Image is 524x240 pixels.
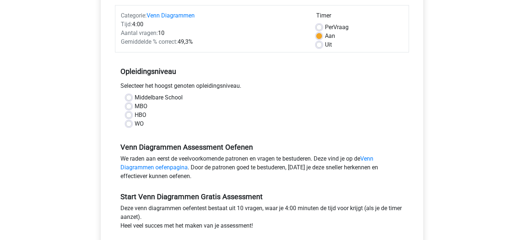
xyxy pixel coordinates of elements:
div: Timer [316,11,403,23]
span: Categorie: [121,12,147,19]
label: MBO [135,102,147,111]
label: WO [135,119,144,128]
h5: Start Venn Diagrammen Gratis Assessment [120,192,404,201]
label: HBO [135,111,146,119]
a: Venn Diagrammen [147,12,195,19]
div: 4:00 [115,20,311,29]
label: Uit [325,40,332,49]
label: Middelbare School [135,93,183,102]
h5: Opleidingsniveau [120,64,404,79]
label: Vraag [325,23,349,32]
div: 10 [115,29,311,38]
div: Deze venn diagrammen oefentest bestaat uit 10 vragen, waar je 4:00 minuten de tijd voor krijgt (a... [115,204,409,233]
div: We raden aan eerst de veelvoorkomende patronen en vragen te bestuderen. Deze vind je op de . Door... [115,154,409,184]
div: Selecteer het hoogst genoten opleidingsniveau. [115,82,409,93]
span: Aantal vragen: [121,29,158,36]
span: Gemiddelde % correct: [121,38,178,45]
span: Tijd: [121,21,132,28]
div: 49,3% [115,38,311,46]
h5: Venn Diagrammen Assessment Oefenen [120,143,404,152]
label: Aan [325,32,335,40]
span: Per [325,24,333,31]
